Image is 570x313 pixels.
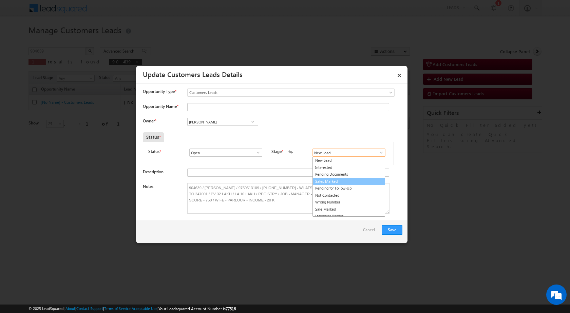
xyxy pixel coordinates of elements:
a: Language Barrier [313,213,385,220]
span: © 2025 LeadSquared | | | | | [28,306,236,312]
a: Acceptable Use [132,306,157,311]
div: Chat with us now [35,36,114,44]
label: Description [143,169,164,174]
a: Not Contacted [313,192,385,199]
span: Customers Leads [188,90,367,96]
span: 77516 [226,306,236,311]
a: Customers Leads [187,89,395,97]
img: d_60004797649_company_0_60004797649 [12,36,28,44]
label: Notes [143,184,153,189]
a: Sale Marked [313,206,385,213]
a: Update Customers Leads Details [143,69,243,79]
a: Sales Marked [312,178,385,185]
a: Show All Items [252,149,261,156]
label: Stage [271,149,282,155]
div: Minimize live chat window [111,3,128,20]
a: Terms of Service [104,306,131,311]
label: Owner [143,118,156,123]
input: Type to Search [187,118,258,126]
a: Show All Items [248,118,257,125]
input: Type to Search [189,149,262,157]
span: Opportunity Type [143,89,175,95]
a: About [65,306,75,311]
input: Type to Search [312,149,385,157]
a: Interested [313,164,385,171]
em: Start Chat [92,209,123,218]
a: New Lead [313,157,385,164]
div: Status [143,132,164,142]
a: Contact Support [76,306,103,311]
label: Status [148,149,159,155]
a: Pending Documents [313,171,385,178]
label: Opportunity Name [143,104,178,109]
button: Save [382,225,402,235]
textarea: Type your message and hit 'Enter' [9,63,124,203]
a: Pending for Follow-Up [313,185,385,192]
span: Your Leadsquared Account Number is [158,306,236,311]
a: Cancel [363,225,378,238]
a: × [394,68,405,80]
a: Wrong Number [313,199,385,206]
a: Show All Items [375,149,384,156]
